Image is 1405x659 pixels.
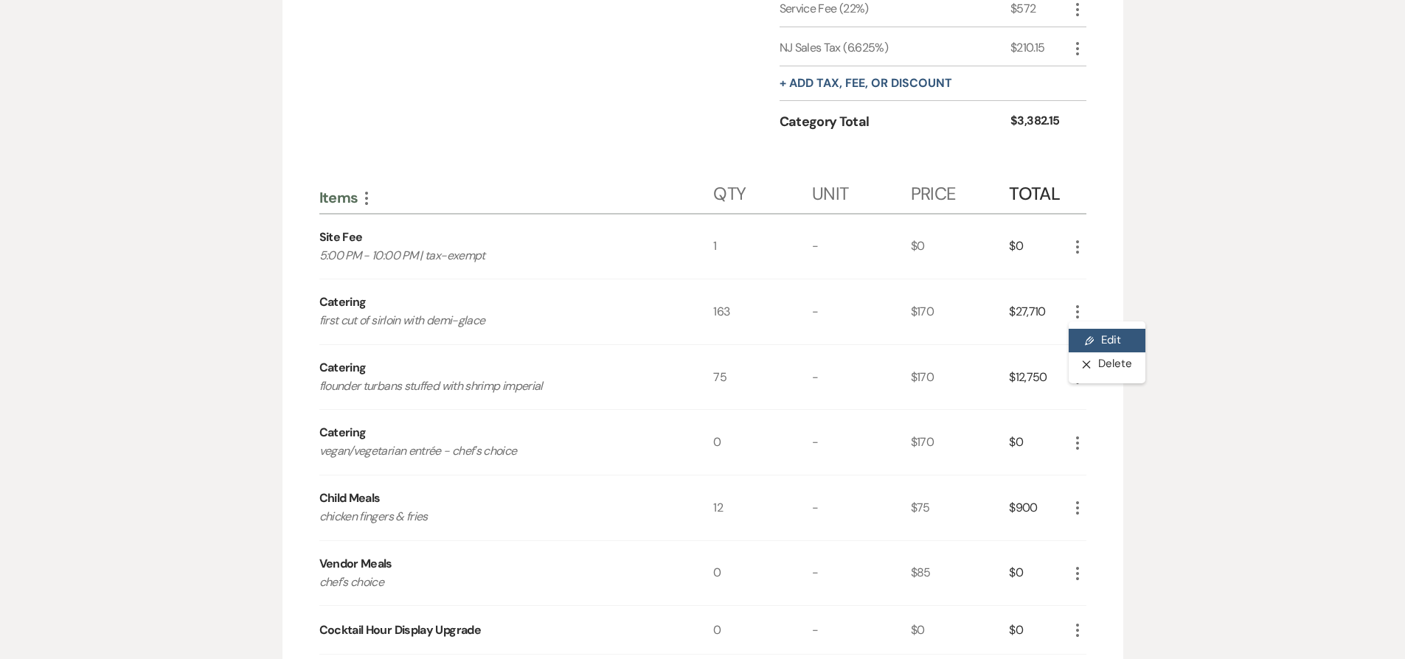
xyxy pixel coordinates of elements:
[713,279,812,344] div: 163
[911,475,1010,540] div: $75
[319,442,674,461] p: vegan/vegetarian entrée - chef's choice
[319,424,367,442] div: Catering
[319,293,367,311] div: Catering
[319,311,674,330] p: first cut of sirloin with demi-glace
[1010,112,1068,132] div: $3,382.15
[713,169,812,213] div: Qty
[713,541,812,606] div: 0
[780,39,1011,57] div: NJ Sales Tax (6.625%)
[812,475,911,540] div: -
[911,169,1010,213] div: Price
[812,279,911,344] div: -
[780,77,952,89] button: + Add tax, fee, or discount
[911,215,1010,279] div: $0
[1009,345,1068,410] div: $12,750
[911,345,1010,410] div: $170
[319,377,674,396] p: flounder turbans stuffed with shrimp imperial
[1009,606,1068,654] div: $0
[319,229,363,246] div: Site Fee
[1009,541,1068,606] div: $0
[911,606,1010,654] div: $0
[1009,410,1068,475] div: $0
[812,541,911,606] div: -
[812,410,911,475] div: -
[1069,352,1145,376] button: Delete
[1010,39,1068,57] div: $210.15
[812,169,911,213] div: Unit
[1009,169,1068,213] div: Total
[1009,279,1068,344] div: $27,710
[1009,215,1068,279] div: $0
[1069,329,1145,352] button: Edit
[319,507,674,526] p: chicken fingers & fries
[911,279,1010,344] div: $170
[319,188,714,207] div: Items
[812,606,911,654] div: -
[911,410,1010,475] div: $170
[319,246,674,265] p: 5:00 PM - 10:00 PM | tax-exempt
[319,555,392,573] div: Vendor Meals
[713,215,812,279] div: 1
[812,215,911,279] div: -
[319,359,367,377] div: Catering
[319,489,381,507] div: Child Meals
[713,410,812,475] div: 0
[911,541,1010,606] div: $85
[319,573,674,592] p: chef's choice
[713,345,812,410] div: 75
[713,606,812,654] div: 0
[713,475,812,540] div: 12
[780,112,1011,132] div: Category Total
[319,621,481,639] div: Cocktail Hour Display Upgrade
[812,345,911,410] div: -
[1009,475,1068,540] div: $900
